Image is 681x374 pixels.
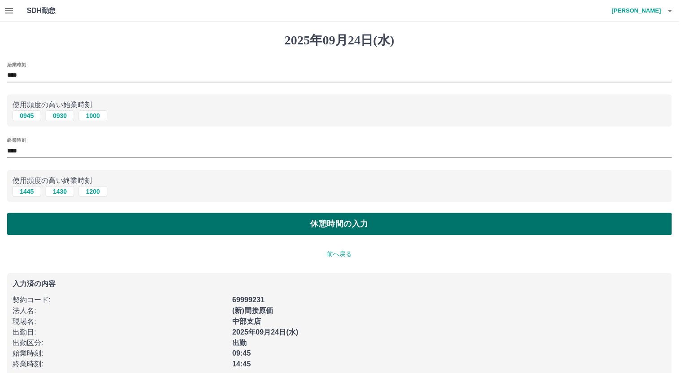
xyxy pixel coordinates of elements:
h1: 2025年09月24日(水) [7,33,674,48]
button: 1200 [79,187,108,197]
p: 法人名 : [13,306,228,317]
p: 使用頻度の高い終業時刻 [13,176,668,187]
label: 終業時刻 [7,137,26,144]
b: 69999231 [233,297,265,304]
b: 中部支店 [233,318,262,326]
p: 契約コード : [13,296,228,306]
button: 0945 [13,111,41,122]
label: 始業時刻 [7,61,26,68]
button: 1000 [79,111,108,122]
p: 入力済の内容 [13,281,668,288]
p: 出勤日 : [13,328,228,339]
b: 09:45 [233,351,252,358]
button: 1445 [13,187,41,197]
b: 2025年09月24日(水) [233,329,299,337]
button: 1430 [46,187,74,197]
p: 現場名 : [13,317,228,328]
b: 14:45 [233,361,252,369]
b: 出勤 [233,340,247,348]
button: 休憩時間の入力 [7,213,674,236]
p: 始業時刻 : [13,349,228,360]
p: 終業時刻 : [13,360,228,371]
button: 0930 [46,111,74,122]
p: 使用頻度の高い始業時刻 [13,100,668,111]
p: 前へ戻る [7,250,674,260]
p: 出勤区分 : [13,339,228,349]
b: (新)間接原価 [233,308,274,315]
